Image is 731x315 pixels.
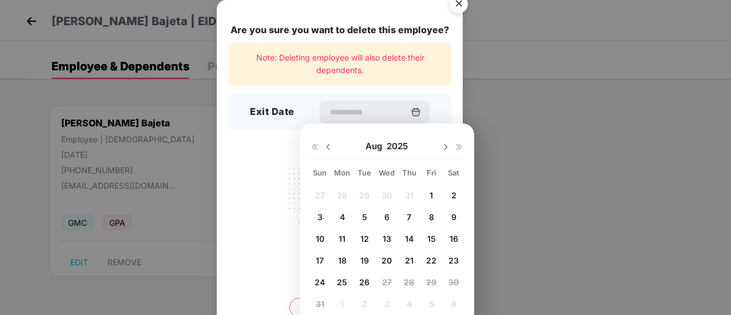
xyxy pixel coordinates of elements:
[387,141,408,152] span: 2025
[384,212,390,222] span: 6
[426,256,436,265] span: 22
[324,142,333,151] img: svg+xml;base64,PHN2ZyBpZD0iRHJvcGRvd24tMzJ4MzIiIHhtbG5zPSJodHRwOi8vd3d3LnczLm9yZy8yMDAwL3N2ZyIgd2...
[377,168,397,178] div: Wed
[405,256,414,265] span: 21
[338,256,347,265] span: 18
[355,168,375,178] div: Tue
[360,256,369,265] span: 19
[441,142,450,151] img: svg+xml;base64,PHN2ZyBpZD0iRHJvcGRvd24tMzJ4MzIiIHhtbG5zPSJodHRwOi8vd3d3LnczLm9yZy8yMDAwL3N2ZyIgd2...
[340,212,345,222] span: 4
[399,168,419,178] div: Thu
[332,168,352,178] div: Mon
[276,162,404,251] img: svg+xml;base64,PHN2ZyB4bWxucz0iaHR0cDovL3d3dy53My5vcmcvMjAwMC9zdmciIHdpZHRoPSIyMjQiIGhlaWdodD0iMT...
[337,277,347,287] span: 25
[429,212,434,222] span: 8
[430,190,433,200] span: 1
[455,142,464,151] img: svg+xml;base64,PHN2ZyB4bWxucz0iaHR0cDovL3d3dy53My5vcmcvMjAwMC9zdmciIHdpZHRoPSIxNiIgaGVpZ2h0PSIxNi...
[316,234,324,244] span: 10
[451,212,456,222] span: 9
[359,277,370,287] span: 26
[382,256,392,265] span: 20
[228,23,451,37] div: Are you sure you want to delete this employee?
[228,43,451,86] div: Note: Deleting employee will also delete their dependents.
[365,141,387,152] span: Aug
[310,168,330,178] div: Sun
[405,234,414,244] span: 14
[315,277,325,287] span: 24
[317,212,323,222] span: 3
[451,190,456,200] span: 2
[427,234,436,244] span: 15
[450,234,458,244] span: 16
[310,142,319,151] img: svg+xml;base64,PHN2ZyB4bWxucz0iaHR0cDovL3d3dy53My5vcmcvMjAwMC9zdmciIHdpZHRoPSIxNiIgaGVpZ2h0PSIxNi...
[422,168,442,178] div: Fri
[407,212,411,222] span: 7
[339,234,345,244] span: 11
[448,256,459,265] span: 23
[316,256,324,265] span: 17
[250,105,295,119] h3: Exit Date
[411,107,420,117] img: svg+xml;base64,PHN2ZyBpZD0iQ2FsZW5kYXItMzJ4MzIiIHhtbG5zPSJodHRwOi8vd3d3LnczLm9yZy8yMDAwL3N2ZyIgd2...
[360,234,369,244] span: 12
[444,168,464,178] div: Sat
[362,212,367,222] span: 5
[383,234,391,244] span: 13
